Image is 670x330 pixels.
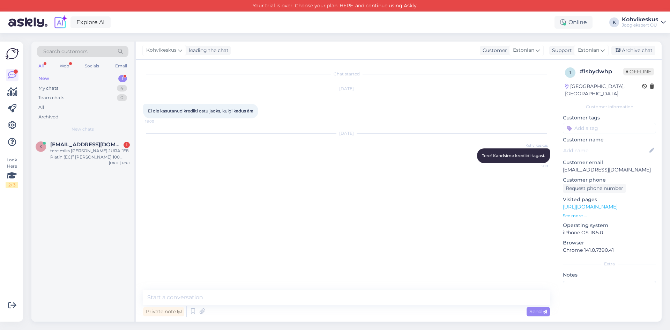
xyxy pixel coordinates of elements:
div: # 1sbydwhp [580,67,623,76]
div: Customer [480,47,507,54]
div: Online [554,16,593,29]
img: Askly Logo [6,47,19,60]
div: [GEOGRAPHIC_DATA], [GEOGRAPHIC_DATA] [565,83,642,97]
span: Kohvikeskus [522,143,548,148]
p: Customer phone [563,176,656,184]
div: Request phone number [563,184,626,193]
p: Visited pages [563,196,656,203]
div: 0 [117,94,127,101]
p: [EMAIL_ADDRESS][DOMAIN_NAME] [563,166,656,174]
p: Customer name [563,136,656,144]
p: Notes [563,271,656,279]
p: Customer email [563,159,656,166]
div: Extra [563,261,656,267]
div: tere miks [PERSON_NAME] JURA “E8 Platin (EC)” [PERSON_NAME] 100 kallim on [50,148,130,160]
div: Customer information [563,104,656,110]
div: Support [549,47,572,54]
a: KohvikeskusJoogiekspert OÜ [622,17,666,28]
span: Search customers [43,48,88,55]
span: 18:00 [145,119,171,124]
div: 2 / 3 [6,182,18,188]
div: Socials [83,61,100,71]
div: [DATE] 12:01 [109,160,130,166]
div: 1 [124,142,130,148]
span: Tere! Kandsime krediidi tagasi. [482,153,545,158]
div: Joogiekspert OÜ [622,22,658,28]
a: HERE [337,2,355,9]
div: All [37,61,45,71]
p: Customer tags [563,114,656,122]
span: Estonian [513,46,534,54]
span: Ei ole kasutanud krediiti ostu jaoks, kuigi kadus ära [148,108,253,113]
div: [DATE] [143,130,550,137]
input: Add a tag [563,123,656,133]
img: explore-ai [53,15,68,30]
div: My chats [38,85,58,92]
div: New [38,75,49,82]
div: All [38,104,44,111]
span: kontrooskar@gmail.com [50,141,123,148]
span: Send [529,308,547,315]
a: [URL][DOMAIN_NAME] [563,204,618,210]
div: Look Here [6,157,18,188]
p: Browser [563,239,656,247]
span: Estonian [578,46,599,54]
div: Archive chat [611,46,655,55]
div: Email [114,61,128,71]
div: Web [58,61,70,71]
div: 4 [117,85,127,92]
p: iPhone OS 18.5.0 [563,229,656,236]
span: 1 [569,70,571,75]
div: Private note [143,307,184,316]
span: k [39,144,43,149]
div: 1 [118,75,127,82]
p: Chrome 141.0.7390.41 [563,247,656,254]
div: Team chats [38,94,64,101]
div: Kohvikeskus [622,17,658,22]
p: See more ... [563,213,656,219]
span: New chats [72,126,94,132]
div: K [609,17,619,27]
span: Offline [623,68,654,75]
div: [DATE] [143,86,550,92]
span: Kohvikeskus [146,46,177,54]
p: Operating system [563,222,656,229]
div: Archived [38,113,59,120]
input: Add name [563,147,648,154]
a: Explore AI [70,16,111,28]
span: 9:19 [522,163,548,169]
div: Chat started [143,71,550,77]
div: leading the chat [186,47,229,54]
